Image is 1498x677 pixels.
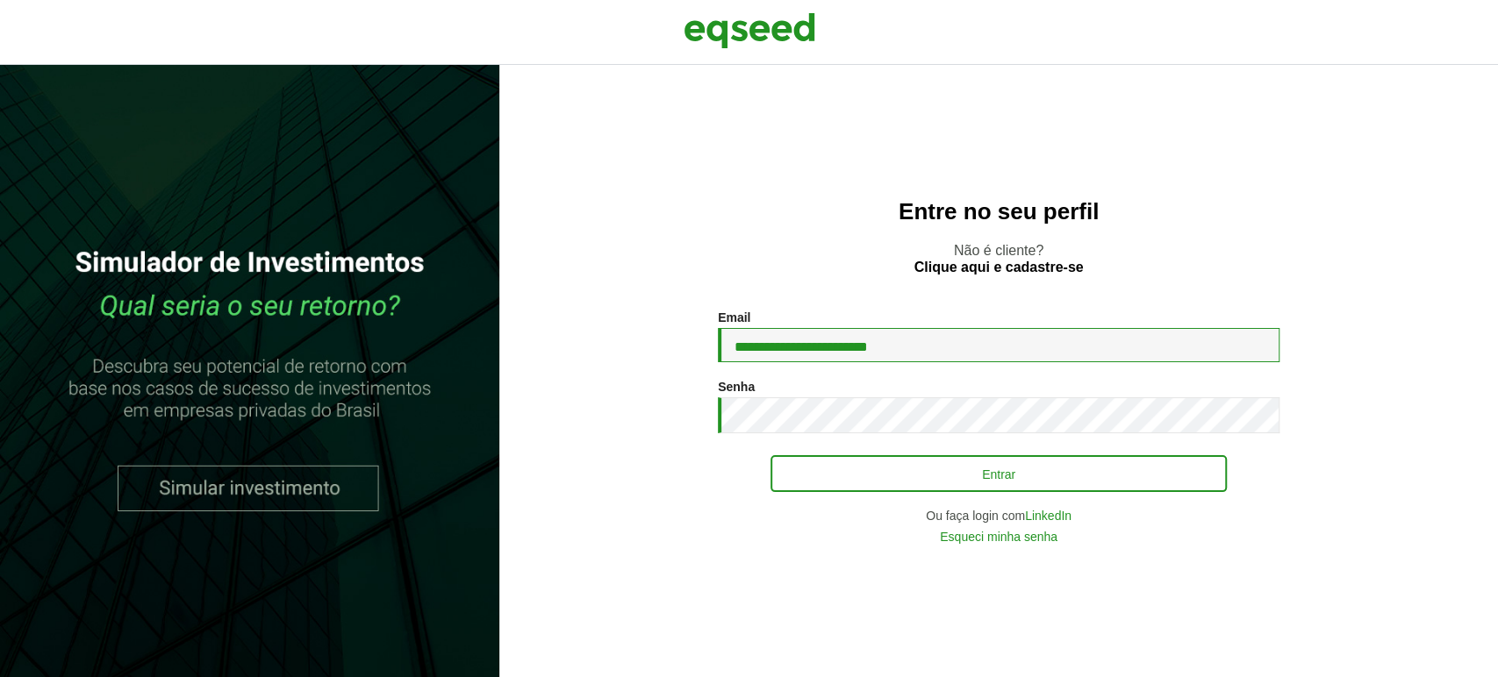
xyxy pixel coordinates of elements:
img: EqSeed Logo [684,9,815,53]
h2: Entre no seu perfil [534,199,1463,224]
a: LinkedIn [1025,510,1072,522]
p: Não é cliente? [534,242,1463,275]
a: Esqueci minha senha [940,531,1057,543]
div: Ou faça login com [718,510,1279,522]
label: Email [718,311,750,324]
button: Entrar [771,455,1227,492]
label: Senha [718,381,755,393]
a: Clique aqui e cadastre-se [914,260,1084,274]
